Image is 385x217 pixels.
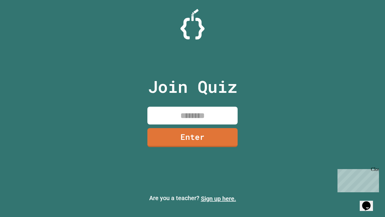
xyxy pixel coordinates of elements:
iframe: chat widget [360,193,379,211]
p: Are you a teacher? [5,193,380,203]
a: Sign up here. [201,195,236,202]
iframe: chat widget [335,167,379,192]
div: Chat with us now!Close [2,2,42,38]
img: Logo.svg [180,9,205,39]
a: Enter [147,128,238,147]
p: Join Quiz [148,74,237,99]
